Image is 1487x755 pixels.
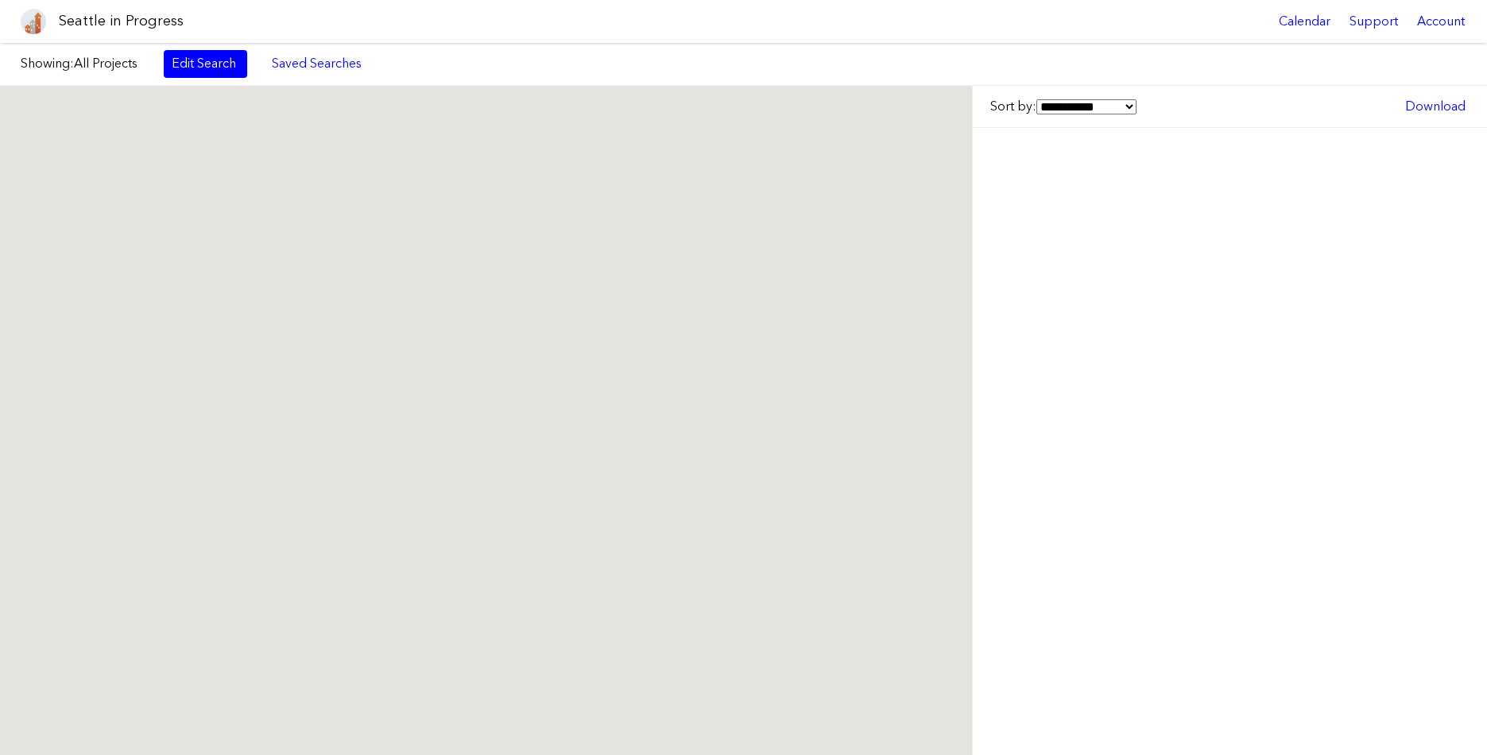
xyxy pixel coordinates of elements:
img: favicon-96x96.png [21,9,46,34]
h1: Seattle in Progress [59,11,184,31]
select: Sort by: [1036,99,1137,114]
a: Download [1397,93,1473,120]
a: Saved Searches [263,50,370,77]
label: Showing: [21,55,148,72]
a: Edit Search [164,50,247,77]
span: All Projects [74,56,137,71]
label: Sort by: [990,98,1137,115]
